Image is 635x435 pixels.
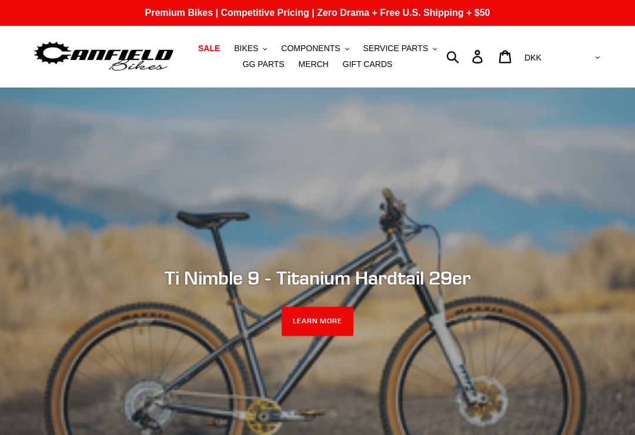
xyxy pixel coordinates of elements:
[363,43,428,53] span: SERVICE PARTS
[234,43,258,53] span: BIKES
[237,56,290,72] a: GG PARTS
[299,59,329,69] span: MERCH
[192,41,226,56] a: SALE
[32,39,175,75] img: Canfield Bikes
[282,307,354,336] a: LEARN MORE
[281,43,340,53] span: COMPONENTS
[337,56,399,72] a: GIFT CARDS
[198,43,220,53] span: SALE
[243,59,285,69] span: GG PARTS
[343,59,393,69] span: GIFT CARDS
[357,41,443,56] button: SERVICE PARTS
[32,267,603,289] h2: Ti Nimble 9 - Titanium Hardtail 29er
[228,41,273,56] button: BIKES
[293,56,335,72] a: MERCH
[275,41,355,56] button: COMPONENTS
